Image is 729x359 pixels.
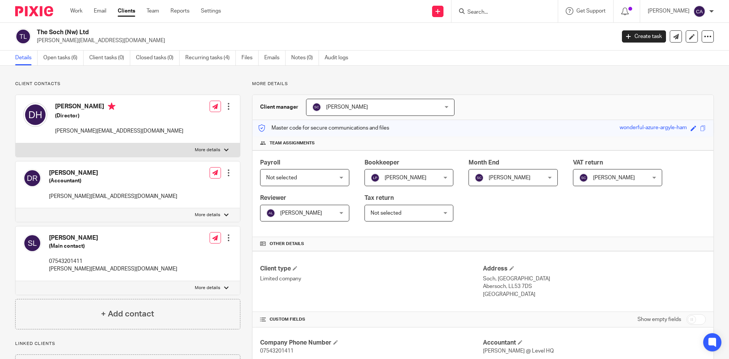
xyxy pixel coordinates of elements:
a: Open tasks (6) [43,51,84,65]
h4: CUSTOM FIELDS [260,316,483,323]
span: Not selected [266,175,297,180]
h4: + Add contact [101,308,154,320]
h4: Company Phone Number [260,339,483,347]
span: VAT return [573,160,603,166]
span: [PERSON_NAME] [593,175,635,180]
a: Emails [264,51,286,65]
span: 07543201411 [260,348,293,354]
p: More details [195,212,220,218]
h5: (Accountant) [49,177,177,185]
h3: Client manager [260,103,298,111]
a: Closed tasks (0) [136,51,180,65]
a: Email [94,7,106,15]
a: Files [241,51,259,65]
img: svg%3E [15,28,31,44]
p: [PERSON_NAME][EMAIL_ADDRESS][DOMAIN_NAME] [49,193,177,200]
span: Not selected [371,210,401,216]
a: Create task [622,30,666,43]
span: Payroll [260,160,280,166]
h4: [PERSON_NAME] [55,103,183,112]
span: [PERSON_NAME] [385,175,426,180]
span: Other details [270,241,304,247]
p: [PERSON_NAME][EMAIL_ADDRESS][DOMAIN_NAME] [37,37,611,44]
img: Pixie [15,6,53,16]
p: [GEOGRAPHIC_DATA] [483,291,706,298]
p: 07543201411 [49,258,177,265]
img: svg%3E [693,5,705,17]
img: svg%3E [23,234,41,252]
a: Settings [201,7,221,15]
h4: Address [483,265,706,273]
h5: (Main contact) [49,242,177,250]
p: Soch, [GEOGRAPHIC_DATA] [483,275,706,283]
a: Client tasks (0) [89,51,130,65]
p: Abersoch, LL53 7DS [483,283,706,290]
img: svg%3E [579,173,588,182]
i: Primary [108,103,115,110]
p: [PERSON_NAME] [648,7,690,15]
a: Recurring tasks (4) [185,51,236,65]
p: More details [195,147,220,153]
h4: [PERSON_NAME] [49,234,177,242]
a: Audit logs [325,51,354,65]
img: svg%3E [266,209,275,218]
span: [PERSON_NAME] [489,175,530,180]
p: Limited company [260,275,483,283]
span: Month End [469,160,499,166]
a: Work [70,7,82,15]
a: Clients [118,7,135,15]
h5: (Director) [55,112,183,120]
p: Linked clients [15,341,240,347]
span: [PERSON_NAME] [326,104,368,110]
a: Details [15,51,38,65]
img: svg%3E [23,169,41,187]
p: Master code for secure communications and files [258,124,389,132]
p: More details [252,81,714,87]
h2: The Soch (Nw) Ltd [37,28,496,36]
h4: Client type [260,265,483,273]
span: Team assignments [270,140,315,146]
p: [PERSON_NAME][EMAIL_ADDRESS][DOMAIN_NAME] [55,127,183,135]
img: svg%3E [23,103,47,127]
span: [PERSON_NAME] [280,210,322,216]
p: Client contacts [15,81,240,87]
span: Reviewer [260,195,286,201]
span: Tax return [364,195,394,201]
label: Show empty fields [637,316,681,323]
a: Team [147,7,159,15]
span: Bookkeeper [364,160,399,166]
a: Reports [170,7,189,15]
img: svg%3E [475,173,484,182]
a: Notes (0) [291,51,319,65]
div: wonderful-azure-argyle-ham [620,124,687,133]
img: svg%3E [371,173,380,182]
h4: [PERSON_NAME] [49,169,177,177]
span: [PERSON_NAME] @ Level HQ [483,348,554,354]
img: svg%3E [312,103,321,112]
p: More details [195,285,220,291]
input: Search [467,9,535,16]
span: Get Support [576,8,606,14]
h4: Accountant [483,339,706,347]
p: [PERSON_NAME][EMAIL_ADDRESS][DOMAIN_NAME] [49,265,177,273]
